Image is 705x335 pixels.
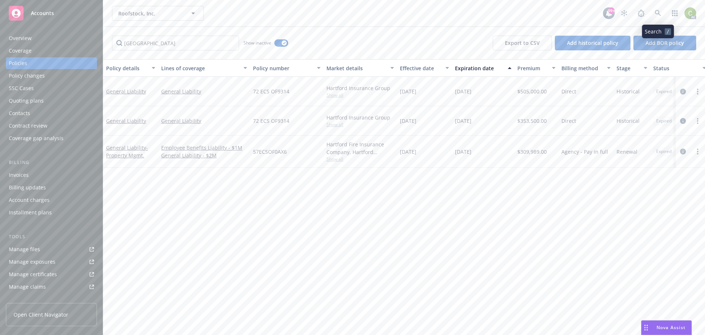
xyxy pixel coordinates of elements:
div: Quoting plans [9,95,44,107]
a: more [693,147,702,156]
button: Roofstock, Inc. [112,6,204,21]
span: Show all [326,156,394,162]
div: Market details [326,64,386,72]
div: Status [653,64,698,72]
span: Roofstock, Inc. [118,10,182,17]
a: Employee Benefits Liability - $1M [161,144,247,152]
a: Installment plans [6,207,97,218]
span: Add historical policy [567,39,618,46]
div: Installment plans [9,207,52,218]
span: Show inactive [243,40,271,46]
button: Effective date [397,59,452,77]
a: Coverage [6,45,97,57]
div: Manage BORs [9,293,43,305]
a: Manage claims [6,281,97,293]
a: General Liability [161,117,247,125]
span: [DATE] [455,88,471,95]
span: Direct [561,88,576,95]
span: Direct [561,117,576,125]
a: General Liability [106,88,146,95]
div: Drag to move [641,321,651,335]
div: Billing updates [9,182,46,193]
a: Manage files [6,243,97,255]
a: Manage exposures [6,256,97,268]
span: Nova Assist [657,324,686,331]
div: Policy details [106,64,147,72]
a: circleInformation [679,117,687,125]
span: Expired [656,148,672,155]
span: Expired [656,118,672,124]
a: General Liability [161,88,247,95]
span: [DATE] [400,148,416,156]
span: $309,989.00 [517,148,547,156]
span: Expired [656,88,672,95]
div: Policy changes [9,70,45,82]
div: Manage certificates [9,268,57,280]
a: Manage certificates [6,268,97,280]
button: Nova Assist [641,320,692,335]
div: Policies [9,57,27,69]
div: Hartford Insurance Group [326,114,394,121]
button: Lines of coverage [158,59,250,77]
div: Expiration date [455,64,503,72]
span: $353,500.00 [517,117,547,125]
div: Account charges [9,194,50,206]
span: $505,000.00 [517,88,547,95]
a: Billing updates [6,182,97,193]
a: General Liability [106,144,148,159]
a: Report a Bug [634,6,648,21]
div: Overview [9,32,32,44]
button: Expiration date [452,59,514,77]
span: Renewal [617,148,637,156]
span: 72 ECS OF9314 [253,88,289,95]
div: Billing method [561,64,603,72]
span: 57ECSOF0AX6 [253,148,287,156]
div: Tools [6,233,97,240]
button: Add BOR policy [633,36,696,50]
input: Filter by keyword... [112,36,239,50]
a: SSC Cases [6,82,97,94]
a: General Liability - $2M [161,152,247,159]
span: 72 ECS OF9314 [253,117,289,125]
span: Historical [617,88,640,95]
span: Open Client Navigator [14,311,68,318]
button: Policy details [103,59,158,77]
div: Lines of coverage [161,64,239,72]
div: Coverage [9,45,32,57]
a: Contract review [6,120,97,132]
div: Manage files [9,243,40,255]
a: Search [651,6,665,21]
a: Stop snowing [617,6,632,21]
div: Hartford Insurance Group [326,84,394,92]
span: [DATE] [455,148,471,156]
div: Premium [517,64,547,72]
button: Add historical policy [555,36,630,50]
span: Show all [326,121,394,128]
a: more [693,87,702,96]
div: 99+ [608,7,615,14]
div: Policy number [253,64,312,72]
a: General Liability [106,117,146,124]
span: [DATE] [400,88,416,95]
button: Market details [323,59,397,77]
span: Historical [617,117,640,125]
span: Accounts [31,10,54,16]
span: [DATE] [400,117,416,125]
div: Effective date [400,64,441,72]
a: Overview [6,32,97,44]
button: Policy number [250,59,323,77]
div: Manage exposures [9,256,55,268]
div: Invoices [9,169,29,181]
button: Premium [514,59,558,77]
div: Manage claims [9,281,46,293]
img: photo [684,7,696,19]
span: [DATE] [455,117,471,125]
a: circleInformation [679,147,687,156]
button: Stage [614,59,650,77]
span: Agency - Pay in full [561,148,608,156]
button: Export to CSV [493,36,552,50]
a: Switch app [668,6,682,21]
a: more [693,117,702,125]
div: Hartford Fire Insurance Company, Hartford Insurance Group [326,140,394,156]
